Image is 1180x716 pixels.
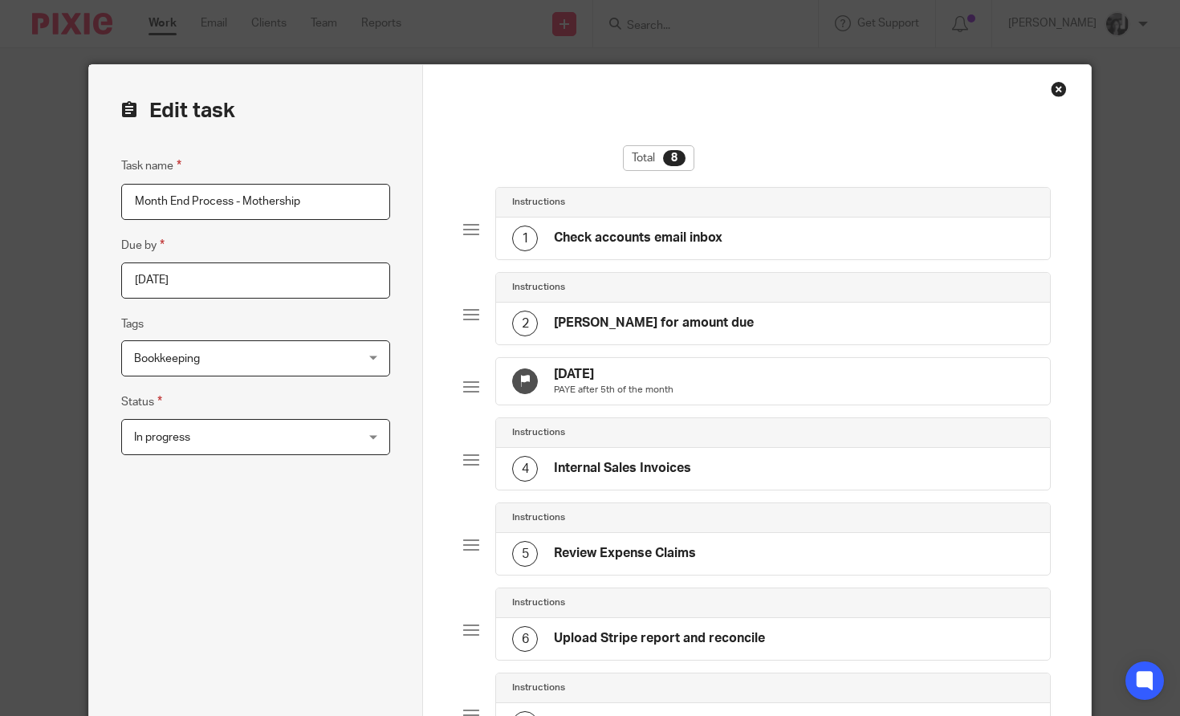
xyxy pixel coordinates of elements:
label: Due by [121,236,165,254]
h4: [DATE] [554,366,673,383]
h4: Upload Stripe report and reconcile [554,630,765,647]
div: 6 [512,626,538,652]
div: Close this dialog window [1051,81,1067,97]
h4: Instructions [512,511,565,524]
h2: Edit task [121,97,390,124]
label: Task name [121,157,181,175]
span: Bookkeeping [134,353,200,364]
span: In progress [134,432,190,443]
h4: Instructions [512,426,565,439]
div: 5 [512,541,538,567]
div: 4 [512,456,538,482]
h4: Review Expense Claims [554,545,696,562]
h4: Check accounts email inbox [554,230,722,246]
input: Pick a date [121,262,390,299]
h4: Instructions [512,681,565,694]
h4: [PERSON_NAME] for amount due [554,315,754,332]
h4: Instructions [512,596,565,609]
div: 8 [663,150,686,166]
h4: Internal Sales Invoices [554,460,691,477]
label: Tags [121,316,144,332]
div: 2 [512,311,538,336]
div: Total [623,145,694,171]
label: Status [121,393,162,411]
div: 1 [512,226,538,251]
p: PAYE after 5th of the month [554,384,673,397]
h4: Instructions [512,281,565,294]
h4: Instructions [512,196,565,209]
